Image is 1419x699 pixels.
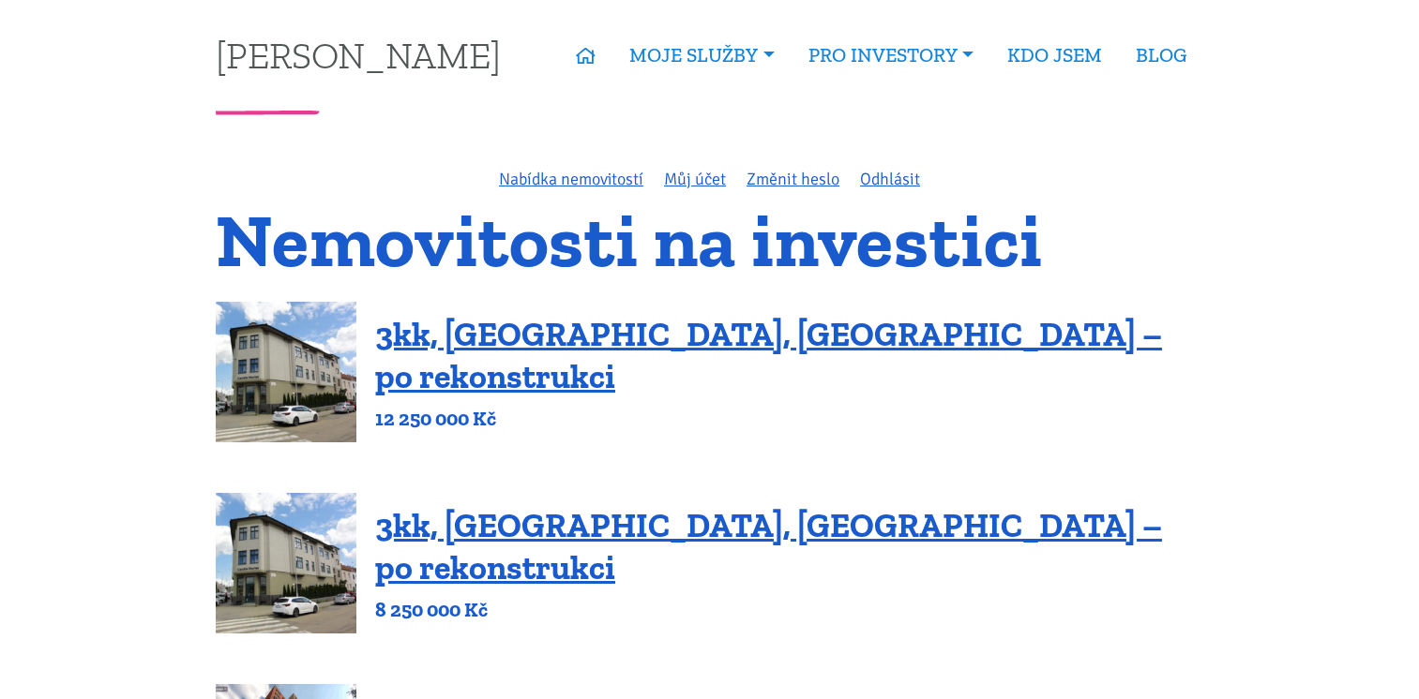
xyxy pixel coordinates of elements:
[216,37,501,73] a: [PERSON_NAME]
[612,34,791,77] a: MOJE SLUŽBY
[375,505,1162,587] a: 3kk, [GEOGRAPHIC_DATA], [GEOGRAPHIC_DATA] – po rekonstrukci
[860,169,920,189] a: Odhlásit
[1119,34,1203,77] a: BLOG
[499,169,643,189] a: Nabídka nemovitostí
[375,406,1203,432] p: 12 250 000 Kč
[375,597,1203,623] p: 8 250 000 Kč
[664,169,726,189] a: Můj účet
[216,209,1203,272] h1: Nemovitosti na investici
[747,169,839,189] a: Změnit heslo
[792,34,990,77] a: PRO INVESTORY
[990,34,1119,77] a: KDO JSEM
[375,314,1162,396] a: 3kk, [GEOGRAPHIC_DATA], [GEOGRAPHIC_DATA] – po rekonstrukci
